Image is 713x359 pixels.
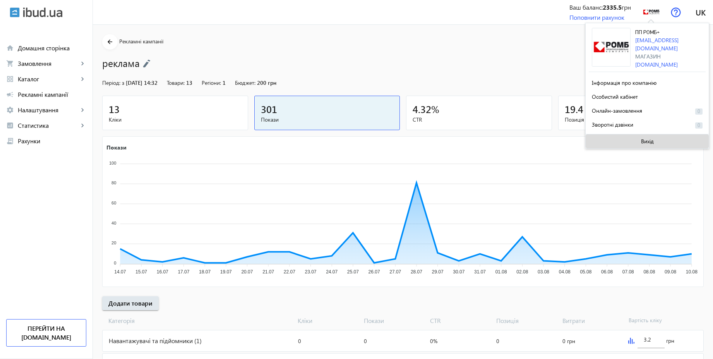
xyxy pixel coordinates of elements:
[102,79,124,86] span: Період: з
[562,337,575,345] span: 0 грн
[411,269,422,275] tspan: 28.07
[79,106,86,114] mat-icon: keyboard_arrow_right
[223,79,226,86] span: 1
[305,269,316,275] tspan: 23.07
[109,103,120,115] span: 13
[635,61,678,68] a: [DOMAIN_NAME]
[666,337,674,345] span: грн
[686,269,698,275] tspan: 10.08
[603,3,622,11] b: 2335.5
[108,299,153,307] span: Додати товари
[111,240,116,245] tspan: 20
[427,316,493,325] span: CTR
[430,337,437,345] span: 0%
[361,316,427,325] span: Покази
[18,122,79,129] span: Статистика
[262,269,274,275] tspan: 21.07
[261,116,394,124] span: Покази
[111,180,116,185] tspan: 80
[569,3,631,12] div: Ваш баланс: грн
[580,269,591,275] tspan: 05.08
[413,116,545,124] span: CTR
[432,269,444,275] tspan: 29.07
[18,106,79,114] span: Налаштування
[592,28,631,67] img: 59d624a39ad264947-15072063067-bc-romb-1.png
[109,116,242,124] span: Кліки
[671,7,681,17] img: help.svg
[592,79,656,86] span: Інформація про компанію
[18,91,86,98] span: Рекламні кампанії
[102,316,295,325] span: Категорія
[167,79,185,86] span: Товари:
[18,137,86,145] span: Рахунки
[389,269,401,275] tspan: 27.07
[453,269,464,275] tspan: 30.07
[559,316,626,325] span: Витрати
[565,116,698,124] span: Позиція
[199,269,211,275] tspan: 18.07
[126,79,158,86] span: [DATE] 14:32
[635,30,660,35] span: ПП РОМБ+
[178,269,189,275] tspan: 17.07
[202,79,221,86] span: Регіони:
[635,52,706,60] div: Магазин
[119,38,163,45] span: Рекламні кампанії
[493,316,559,325] span: Позиція
[628,338,634,344] img: graph.svg
[6,137,14,145] mat-icon: receipt_long
[643,269,655,275] tspan: 08.08
[592,121,633,128] span: Зворотні дзвінки
[235,79,255,86] span: Бюджет:
[431,103,439,115] span: %
[592,107,642,114] span: Онлайн-замовлення
[23,7,62,17] img: ibud_text.svg
[135,269,147,275] tspan: 15.07
[220,269,232,275] tspan: 19.07
[79,75,86,83] mat-icon: keyboard_arrow_right
[641,138,654,144] span: Вихід
[106,143,127,151] text: Покази
[589,89,706,103] button: Особистий кабінет
[695,108,703,115] span: 0
[569,13,624,21] a: Поповнити рахунок
[10,7,20,17] img: ibud.svg
[103,330,295,351] div: Навантажувачі та підйомники (1)
[643,3,660,21] img: 59d624a39ad264947-15072063067-bc-romb-1.png
[589,117,706,131] button: Зворотні дзвінки0
[114,261,116,265] tspan: 0
[364,337,367,345] span: 0
[102,296,159,310] button: Додати товари
[241,269,253,275] tspan: 20.07
[105,37,115,47] mat-icon: arrow_back
[79,122,86,129] mat-icon: keyboard_arrow_right
[413,103,431,115] span: 4.32
[516,269,528,275] tspan: 02.08
[586,134,709,148] button: Вихід
[114,269,126,275] tspan: 14.07
[18,60,79,67] span: Замовлення
[495,269,507,275] tspan: 01.08
[601,269,613,275] tspan: 06.08
[261,103,277,115] span: 301
[295,316,361,325] span: Кліки
[347,269,359,275] tspan: 25.07
[186,79,192,86] span: 13
[157,269,168,275] tspan: 16.07
[6,319,86,347] a: Перейти на [DOMAIN_NAME]
[565,103,583,115] span: 19.4
[635,36,679,52] a: [EMAIL_ADDRESS][DOMAIN_NAME]
[496,337,499,345] span: 0
[18,44,86,52] span: Домашня сторінка
[538,269,549,275] tspan: 03.08
[79,60,86,67] mat-icon: keyboard_arrow_right
[474,269,486,275] tspan: 31.07
[298,337,301,345] span: 0
[622,269,634,275] tspan: 07.08
[6,44,14,52] mat-icon: home
[18,75,79,83] span: Каталог
[284,269,295,275] tspan: 22.07
[665,269,676,275] tspan: 09.08
[368,269,380,275] tspan: 26.07
[257,79,276,86] span: 200 грн
[6,60,14,67] mat-icon: shopping_cart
